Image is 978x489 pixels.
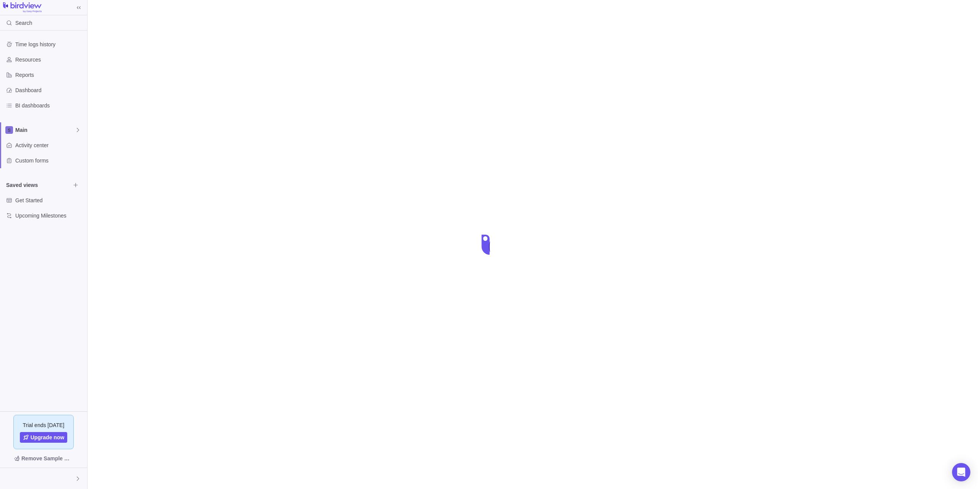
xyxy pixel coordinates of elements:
span: Remove Sample Data [6,452,81,465]
span: Activity center [15,141,84,149]
span: Dashboard [15,86,84,94]
span: Get Started [15,197,84,204]
span: Browse views [70,180,81,190]
span: Upgrade now [31,434,65,441]
a: Upgrade now [20,432,68,443]
span: Time logs history [15,41,84,48]
div: Open Intercom Messenger [952,463,970,481]
div: Juraj Tesak [5,474,14,483]
span: Saved views [6,181,70,189]
span: Reports [15,71,84,79]
span: Upcoming Milestones [15,212,84,219]
div: loading [474,229,504,260]
span: Resources [15,56,84,63]
span: BI dashboards [15,102,84,109]
span: Main [15,126,75,134]
span: Trial ends [DATE] [23,421,65,429]
span: Search [15,19,32,27]
span: Custom forms [15,157,84,164]
span: Remove Sample Data [21,454,73,463]
img: logo [3,2,42,13]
